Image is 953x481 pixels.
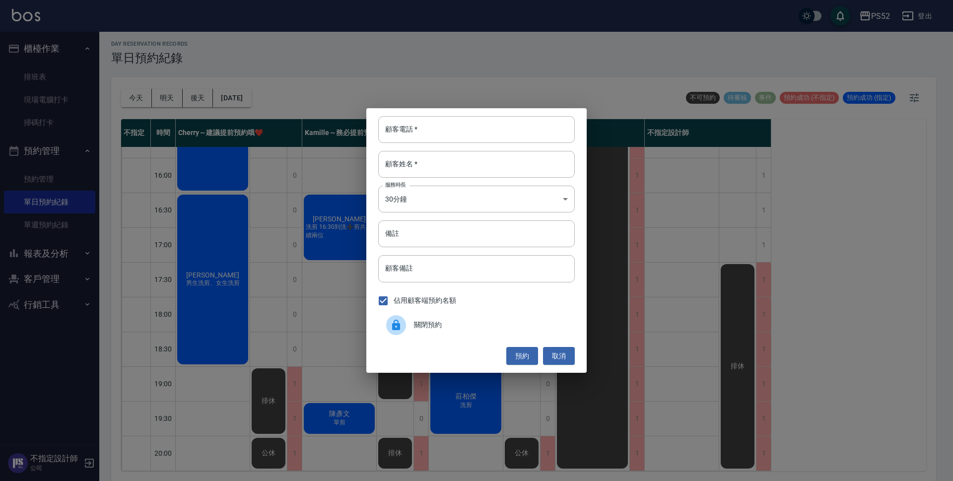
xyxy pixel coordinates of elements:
span: 佔用顧客端預約名額 [394,295,456,306]
button: 取消 [543,347,575,365]
div: 關閉預約 [378,311,575,339]
span: 關閉預約 [414,320,567,330]
div: 30分鐘 [378,186,575,212]
button: 預約 [506,347,538,365]
label: 服務時長 [385,181,406,189]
